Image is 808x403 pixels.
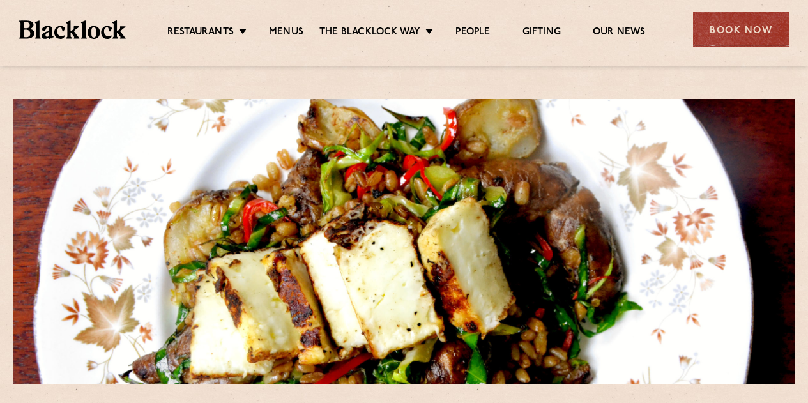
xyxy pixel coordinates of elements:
a: Restaurants [167,26,234,40]
a: Menus [269,26,303,40]
a: The Blacklock Way [319,26,420,40]
a: People [455,26,490,40]
a: Our News [593,26,646,40]
img: BL_Textured_Logo-footer-cropped.svg [19,20,126,38]
a: Gifting [522,26,561,40]
div: Book Now [693,12,789,47]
